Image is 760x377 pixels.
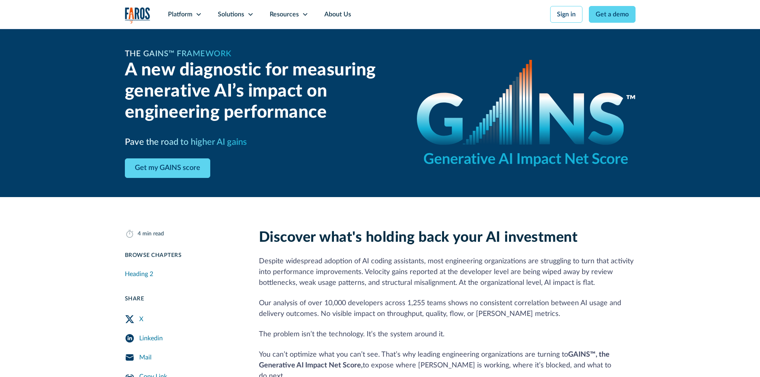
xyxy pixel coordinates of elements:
[589,6,636,23] a: Get a demo
[125,348,240,367] a: Mail Share
[550,6,582,23] a: Sign in
[142,230,164,238] div: min read
[417,60,636,166] img: GAINS - the Generative AI Impact Net Score logo
[125,60,398,123] h2: A new diagnostic for measuring generative AI’s impact on engineering performance
[168,10,192,19] div: Platform
[139,334,163,343] div: Linkedin
[139,314,143,324] div: X
[125,158,210,178] a: Get my GAINS score
[125,310,240,329] a: Twitter Share
[125,329,240,348] a: LinkedIn Share
[125,7,150,24] a: home
[259,229,636,246] h2: Discover what's holding back your AI investment
[218,10,244,19] div: Solutions
[125,251,240,260] div: Browse Chapters
[139,353,152,362] div: Mail
[259,329,636,340] p: The problem isn’t the technology. It’s the system around it.
[125,269,153,279] div: Heading 2
[125,7,150,24] img: Logo of the analytics and reporting company Faros.
[125,136,247,149] h3: Pave the road to higher AI gains
[125,295,240,303] div: Share
[270,10,299,19] div: Resources
[125,266,240,282] a: Heading 2
[259,351,610,369] strong: GAINS™, the Generative AI Impact Net Score,
[259,298,636,320] p: Our analysis of over 10,000 developers across 1,255 teams shows no consistent correlation between...
[125,48,231,60] h1: The GAINS™ Framework
[259,256,636,288] p: Despite widespread adoption of AI coding assistants, most engineering organizations are strugglin...
[138,230,141,238] div: 4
